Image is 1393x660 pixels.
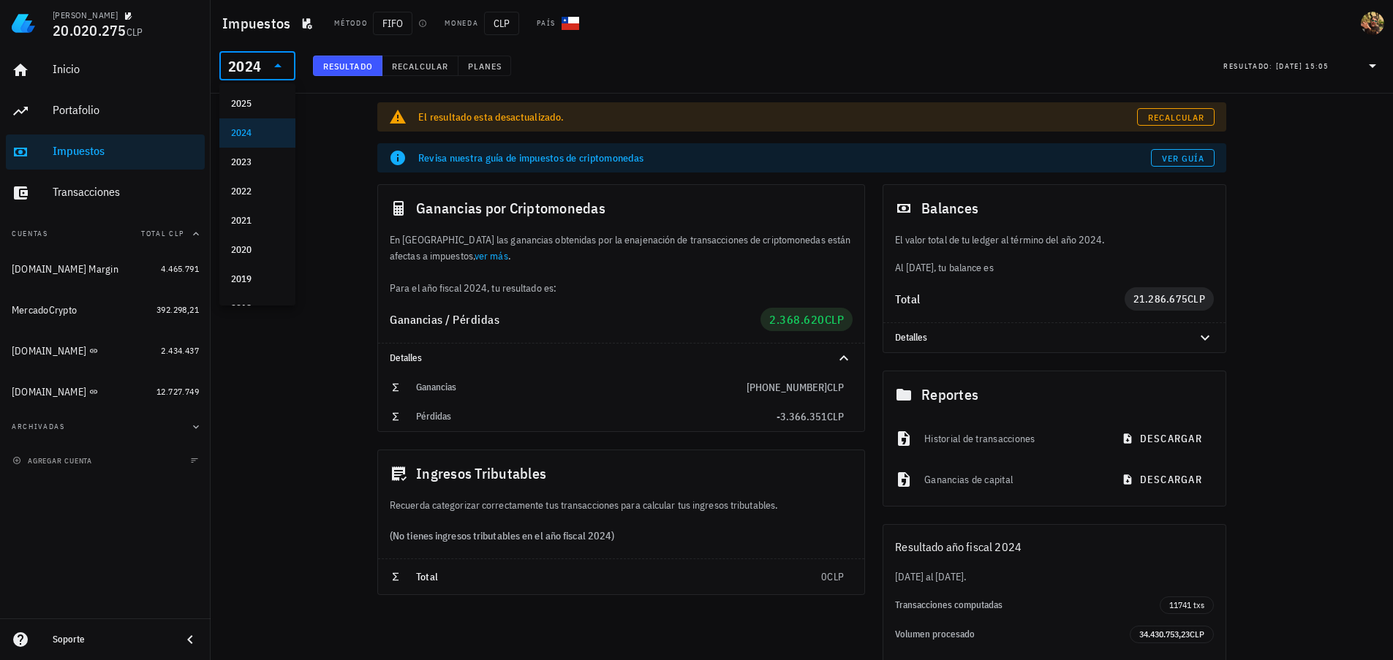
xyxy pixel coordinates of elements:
[827,381,844,394] span: CLP
[53,144,199,158] div: Impuestos
[821,570,827,583] span: 0
[53,10,118,21] div: [PERSON_NAME]
[231,127,284,139] div: 2024
[883,569,1226,585] div: [DATE] al [DATE].
[6,94,205,129] a: Portafolio
[769,312,825,327] span: 2.368.620
[156,386,199,397] span: 12.727.749
[416,570,438,583] span: Total
[418,110,1137,124] div: El resultado esta desactualizado.
[12,345,86,357] div: [DOMAIN_NAME]
[1361,12,1384,35] div: avatar
[6,333,205,368] a: [DOMAIN_NAME] 2.434.437
[390,312,499,327] span: Ganancias / Pérdidas
[1137,108,1215,126] a: Recalcular
[777,410,827,423] span: -3.366.351
[883,323,1226,352] div: Detalles
[895,332,1179,344] div: Detalles
[219,51,295,80] div: 2024
[1215,52,1390,80] div: Resultado:[DATE] 15:05
[1125,432,1202,445] span: descargar
[827,570,844,583] span: CLP
[1161,153,1205,164] span: Ver guía
[334,18,367,29] div: Método
[231,244,284,256] div: 2020
[228,59,261,74] div: 2024
[391,61,449,72] span: Recalcular
[6,216,205,251] button: CuentasTotal CLP
[445,18,478,29] div: Moneda
[390,352,818,364] div: Detalles
[322,61,373,72] span: Resultado
[1133,292,1188,306] span: 21.286.675
[6,134,205,170] a: Impuestos
[378,513,864,558] div: (No tienes ingresos tributables en el año fiscal 2024)
[418,151,1151,165] div: Revisa nuestra guía de impuestos de criptomonedas
[1276,59,1329,74] div: [DATE] 15:05
[895,232,1214,248] p: El valor total de tu ledger al término del año 2024.
[313,56,382,76] button: Resultado
[6,409,205,444] button: Archivadas
[1125,473,1202,486] span: descargar
[12,304,77,316] div: MercadoCrypto
[15,456,92,466] span: agregar cuenta
[231,186,284,197] div: 2022
[1188,292,1205,306] span: CLP
[475,249,508,262] a: ver más
[416,382,747,393] div: Ganancias
[825,312,845,327] span: CLP
[895,599,1160,611] div: Transacciones computadas
[161,345,199,356] span: 2.434.437
[1190,629,1204,640] span: CLP
[827,410,844,423] span: CLP
[1139,629,1190,640] span: 34.430.753,23
[156,304,199,315] span: 392.298,21
[895,293,1125,305] div: Total
[12,263,118,276] div: [DOMAIN_NAME] Margin
[1113,425,1214,452] button: descargar
[537,18,556,29] div: País
[1223,56,1276,75] div: Resultado:
[562,15,579,32] div: CL-icon
[924,422,1101,455] div: Historial de transacciones
[1151,149,1215,167] a: Ver guía
[747,381,827,394] span: [PHONE_NUMBER]
[6,175,205,210] a: Transacciones
[6,292,205,327] a: MercadoCrypto 392.298,21
[467,61,502,72] span: Planes
[1113,466,1214,493] button: descargar
[378,185,864,232] div: Ganancias por Criptomonedas
[883,371,1226,418] div: Reportes
[6,251,205,287] a: [DOMAIN_NAME] Margin 4.465.791
[12,12,35,35] img: LedgiFi
[895,629,1130,640] div: Volumen procesado
[378,344,864,373] div: Detalles
[883,185,1226,232] div: Balances
[378,497,864,513] div: Recuerda categorizar correctamente tus transacciones para calcular tus ingresos tributables.
[6,53,205,88] a: Inicio
[9,453,99,468] button: agregar cuenta
[924,463,1101,496] div: Ganancias de capital
[53,634,170,645] div: Soporte
[231,156,284,168] div: 2023
[458,56,512,76] button: Planes
[127,26,143,39] span: CLP
[161,263,199,274] span: 4.465.791
[12,386,86,398] div: [DOMAIN_NAME]
[1169,597,1204,613] span: 11741 txs
[1147,112,1205,123] span: Recalcular
[373,12,412,35] span: FIFO
[231,215,284,227] div: 2021
[6,374,205,409] a: [DOMAIN_NAME] 12.727.749
[382,56,458,76] button: Recalcular
[231,98,284,110] div: 2025
[53,62,199,76] div: Inicio
[378,232,864,296] div: En [GEOGRAPHIC_DATA] las ganancias obtenidas por la enajenación de transacciones de criptomonedas...
[883,232,1226,276] div: Al [DATE], tu balance es
[53,20,127,40] span: 20.020.275
[231,303,284,314] div: 2018
[484,12,519,35] span: CLP
[141,229,184,238] span: Total CLP
[378,450,864,497] div: Ingresos Tributables
[53,103,199,117] div: Portafolio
